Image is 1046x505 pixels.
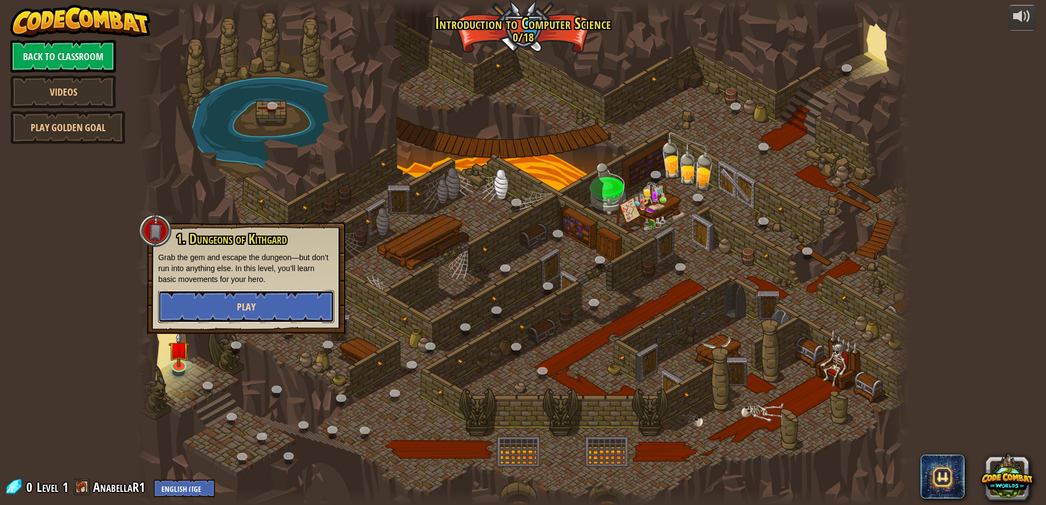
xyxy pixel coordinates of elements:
a: Play Golden Goal [10,111,125,144]
span: Play [237,300,255,314]
img: CodeCombat - Learn how to code by playing a game [10,5,150,38]
button: Adjust volume [1008,5,1036,31]
a: Back to Classroom [10,40,116,73]
img: level-banner-unstarted.png [168,332,189,367]
button: Play [158,290,334,323]
span: 0 [26,478,36,496]
span: 1. Dungeons of Kithgard [176,230,287,248]
a: Videos [10,75,116,108]
span: 1 [62,478,68,496]
p: Grab the gem and escape the dungeon—but don’t run into anything else. In this level, you’ll learn... [158,252,334,285]
span: Level [37,478,59,496]
a: AnabellaR1 [93,478,148,496]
